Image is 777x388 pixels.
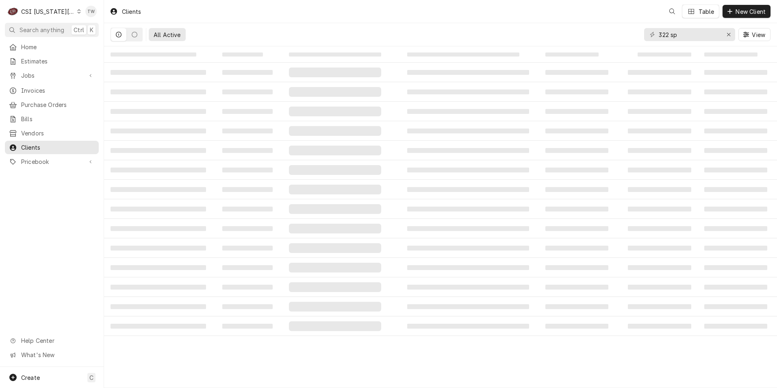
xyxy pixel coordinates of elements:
[222,226,272,231] span: ‌
[7,6,19,17] div: CSI Kansas City's Avatar
[21,115,95,123] span: Bills
[85,6,97,17] div: TW
[628,207,691,211] span: ‌
[89,373,93,382] span: C
[407,226,529,231] span: ‌
[628,109,691,114] span: ‌
[5,112,99,126] a: Bills
[5,348,99,362] a: Go to What's New
[21,351,94,359] span: What's New
[545,70,608,75] span: ‌
[111,226,206,231] span: ‌
[289,321,381,331] span: ‌
[704,148,767,153] span: ‌
[738,28,770,41] button: View
[111,246,206,251] span: ‌
[289,224,381,233] span: ‌
[74,26,84,34] span: Ctrl
[5,98,99,111] a: Purchase Orders
[407,109,529,114] span: ‌
[704,109,767,114] span: ‌
[628,89,691,94] span: ‌
[704,304,767,309] span: ‌
[289,204,381,214] span: ‌
[704,187,767,192] span: ‌
[222,52,263,57] span: ‌
[407,70,529,75] span: ‌
[5,334,99,347] a: Go to Help Center
[407,285,529,290] span: ‌
[407,265,529,270] span: ‌
[154,31,181,39] div: All Active
[7,6,19,17] div: C
[222,109,272,114] span: ‌
[111,168,206,172] span: ‌
[704,285,767,290] span: ‌
[21,374,40,381] span: Create
[5,40,99,54] a: Home
[111,148,206,153] span: ‌
[21,71,82,80] span: Jobs
[289,263,381,272] span: ‌
[90,26,93,34] span: K
[750,31,767,39] span: View
[699,7,714,16] div: Table
[628,304,691,309] span: ‌
[628,324,691,329] span: ‌
[666,5,679,18] button: Open search
[628,70,691,75] span: ‌
[407,207,529,211] span: ‌
[628,265,691,270] span: ‌
[545,324,608,329] span: ‌
[5,155,99,168] a: Go to Pricebook
[545,168,608,172] span: ‌
[704,52,757,57] span: ‌
[111,207,206,211] span: ‌
[289,165,381,175] span: ‌
[545,304,608,309] span: ‌
[222,265,272,270] span: ‌
[222,187,272,192] span: ‌
[407,148,529,153] span: ‌
[407,52,519,57] span: ‌
[21,7,75,16] div: CSI [US_STATE][GEOGRAPHIC_DATA]
[628,187,691,192] span: ‌
[5,84,99,97] a: Invoices
[545,52,599,57] span: ‌
[222,148,272,153] span: ‌
[21,57,95,65] span: Estimates
[111,304,206,309] span: ‌
[111,70,206,75] span: ‌
[104,46,777,388] table: All Active Clients List Loading
[659,28,720,41] input: Keyword search
[734,7,767,16] span: New Client
[111,265,206,270] span: ‌
[222,324,272,329] span: ‌
[722,28,735,41] button: Erase input
[545,89,608,94] span: ‌
[407,129,529,133] span: ‌
[5,54,99,68] a: Estimates
[545,207,608,211] span: ‌
[704,89,767,94] span: ‌
[289,68,381,77] span: ‌
[222,285,272,290] span: ‌
[289,126,381,136] span: ‌
[111,89,206,94] span: ‌
[704,168,767,172] span: ‌
[21,336,94,345] span: Help Center
[545,109,608,114] span: ‌
[111,52,196,57] span: ‌
[704,324,767,329] span: ‌
[407,246,529,251] span: ‌
[21,100,95,109] span: Purchase Orders
[407,89,529,94] span: ‌
[289,107,381,116] span: ‌
[5,69,99,82] a: Go to Jobs
[21,43,95,51] span: Home
[704,129,767,133] span: ‌
[704,70,767,75] span: ‌
[5,23,99,37] button: Search anythingCtrlK
[704,226,767,231] span: ‌
[704,265,767,270] span: ‌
